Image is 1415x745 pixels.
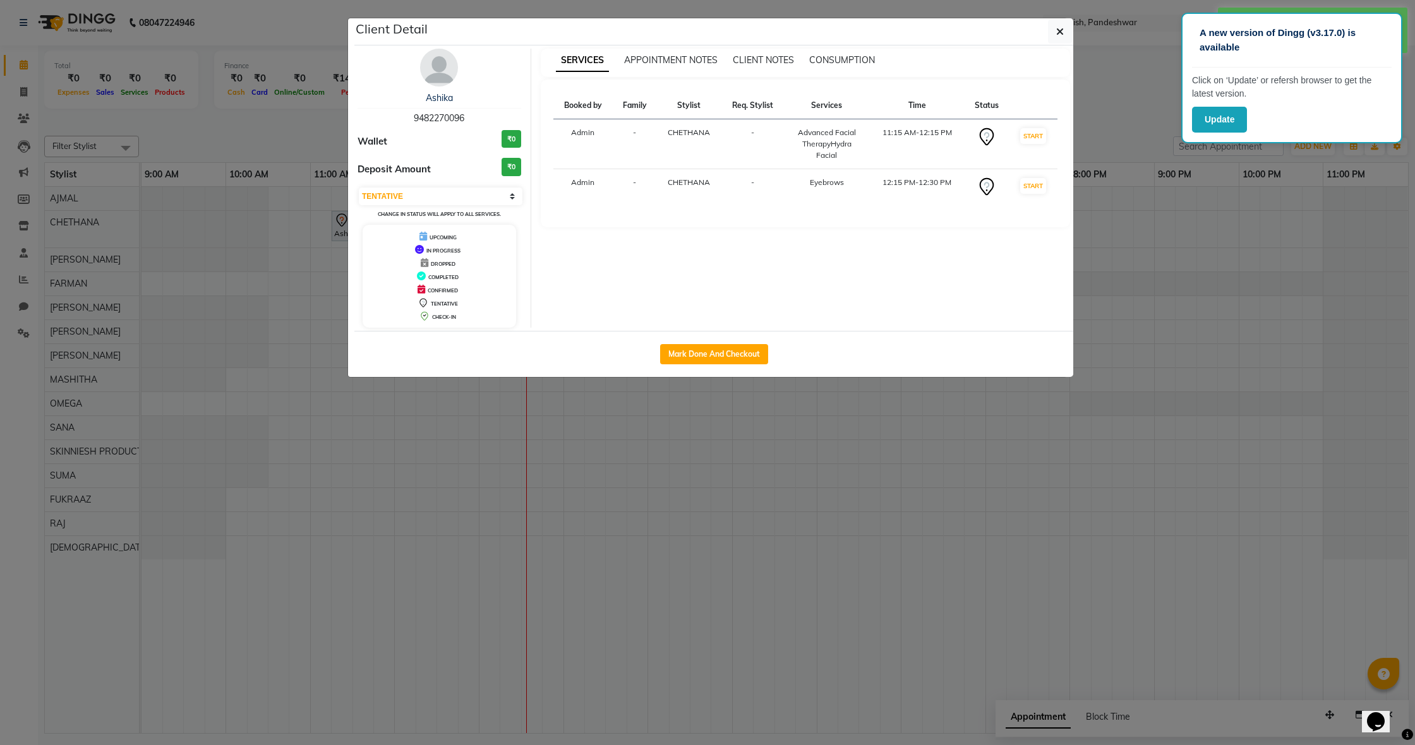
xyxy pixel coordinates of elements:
[624,54,718,66] span: APPOINTMENT NOTES
[428,287,458,294] span: CONFIRMED
[426,92,453,104] a: Ashika
[432,314,456,320] span: CHECK-IN
[556,49,609,72] span: SERVICES
[869,119,964,169] td: 11:15 AM-12:15 PM
[1200,26,1384,54] p: A new version of Dingg (v3.17.0) is available
[428,274,459,280] span: COMPLETED
[553,92,613,119] th: Booked by
[792,177,862,188] div: Eyebrows
[660,344,768,364] button: Mark Done And Checkout
[613,169,657,205] td: -
[358,162,431,177] span: Deposit Amount
[965,92,1009,119] th: Status
[356,20,428,39] h5: Client Detail
[502,130,521,148] h3: ₹0
[553,119,613,169] td: Admin
[785,92,870,119] th: Services
[420,49,458,86] img: avatar
[733,54,794,66] span: CLIENT NOTES
[358,134,387,149] span: Wallet
[1020,178,1046,194] button: START
[431,301,458,307] span: TENTATIVE
[613,92,657,119] th: Family
[502,158,521,176] h3: ₹0
[656,92,721,119] th: Stylist
[792,127,862,161] div: Advanced Facial TherapyHydra Facial
[721,119,785,169] td: -
[869,169,964,205] td: 12:15 PM-12:30 PM
[1020,128,1046,144] button: START
[553,169,613,205] td: Admin
[1192,74,1392,100] p: Click on ‘Update’ or refersh browser to get the latest version.
[721,169,785,205] td: -
[869,92,964,119] th: Time
[431,261,455,267] span: DROPPED
[668,128,710,137] span: CHETHANA
[1362,694,1402,732] iframe: chat widget
[414,112,464,124] span: 9482270096
[430,234,457,241] span: UPCOMING
[426,247,461,254] span: IN PROGRESS
[721,92,785,119] th: Req. Stylist
[668,177,710,187] span: CHETHANA
[809,54,875,66] span: CONSUMPTION
[378,211,501,217] small: Change in status will apply to all services.
[1192,107,1247,133] button: Update
[613,119,657,169] td: -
